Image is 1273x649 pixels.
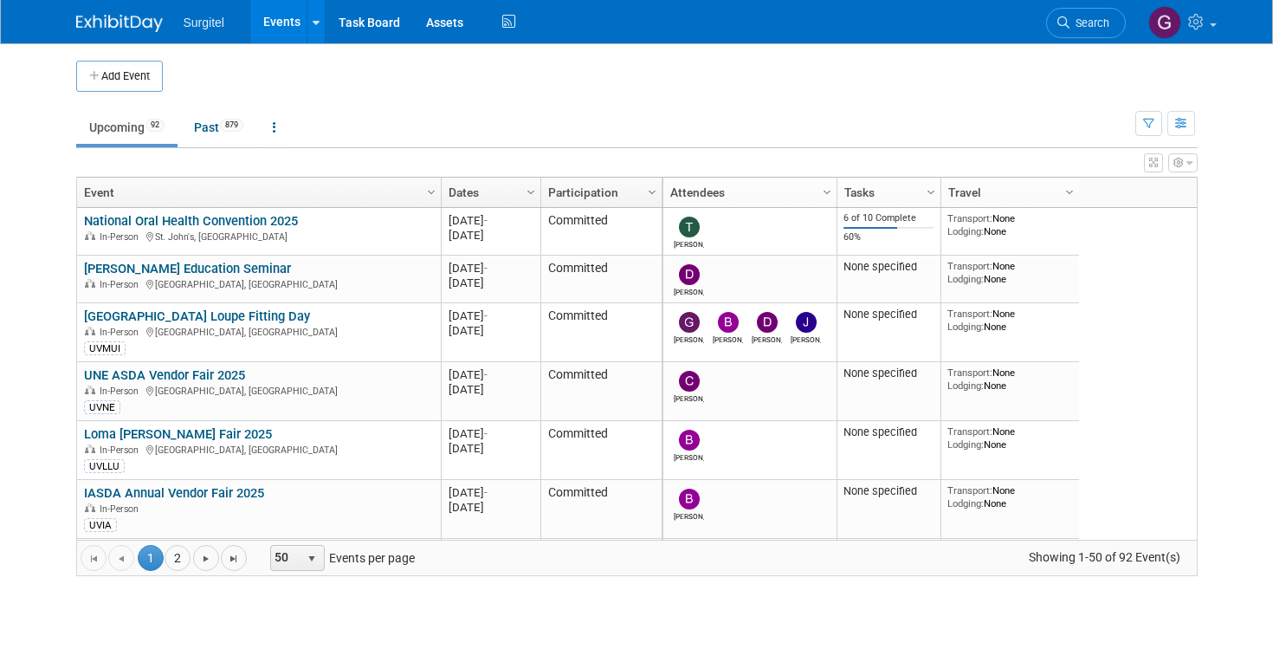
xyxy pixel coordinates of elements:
div: None None [947,367,1072,392]
div: None None [947,308,1072,333]
div: Casey Guerriero [674,392,704,403]
div: [DATE] [449,382,533,397]
div: None specified [843,260,934,274]
div: Daniel Green [752,333,782,344]
div: St. John's, [GEOGRAPHIC_DATA] [84,229,433,243]
img: Brian Craig [679,430,700,451]
span: Transport: [947,308,992,320]
div: Jason Mayosky [791,333,821,344]
span: - [484,262,488,275]
span: In-Person [100,445,144,456]
span: Transport: [947,260,992,272]
span: Events per page [248,545,432,571]
span: 50 [271,546,300,570]
span: Lodging: [947,321,984,333]
span: Lodging: [947,438,984,451]
span: Column Settings [924,185,938,199]
a: Column Settings [643,178,662,204]
span: Lodging: [947,225,984,237]
a: UNE ASDA Vendor Fair 2025 [84,367,245,383]
div: Dustin Torres [674,285,704,296]
a: Attendees [670,178,825,207]
div: [GEOGRAPHIC_DATA], [GEOGRAPHIC_DATA] [84,383,433,398]
div: [DATE] [449,426,533,441]
span: - [484,368,488,381]
a: Travel [948,178,1068,207]
td: Committed [540,256,662,303]
a: Column Settings [921,178,940,204]
div: None None [947,212,1072,237]
span: Go to the next page [199,552,213,566]
span: Transport: [947,484,992,496]
div: 6 of 10 Complete [843,212,934,224]
td: Committed [540,480,662,539]
a: Go to the first page [81,545,107,571]
div: UVNE [84,400,120,414]
span: In-Person [100,386,144,397]
div: UVLLU [84,459,125,473]
div: None specified [843,367,934,380]
div: [DATE] [449,485,533,500]
span: - [484,486,488,499]
div: Brent Nowacki [674,509,704,521]
span: Lodging: [947,380,984,392]
img: Brent Nowacki [679,489,700,509]
a: Search [1046,8,1126,38]
span: 1 [138,545,164,571]
span: Showing 1-50 of 92 Event(s) [1012,545,1196,569]
div: [DATE] [449,213,533,228]
span: In-Person [100,327,144,338]
td: Committed [540,208,662,256]
div: Tom Chadwick [674,237,704,249]
span: 879 [220,119,243,132]
span: Go to the last page [227,552,241,566]
span: Column Settings [1063,185,1076,199]
a: Go to the previous page [108,545,134,571]
div: UVMUI [84,341,126,355]
img: Casey Guerriero [679,371,700,392]
div: Brian Craig [674,451,704,462]
a: Column Settings [817,178,837,204]
div: Gregg Szymanski [674,333,704,344]
span: Surgitel [184,16,224,29]
img: Gregg Szymanski [679,312,700,333]
a: Column Settings [1060,178,1079,204]
a: [PERSON_NAME] Education Seminar [84,261,291,276]
div: None specified [843,484,934,498]
img: ExhibitDay [76,15,163,32]
img: Daniel Green [757,312,778,333]
img: Dustin Torres [679,264,700,285]
span: Search [1069,16,1109,29]
div: [DATE] [449,500,533,515]
div: [DATE] [449,323,533,338]
span: Go to the previous page [114,552,128,566]
a: [GEOGRAPHIC_DATA] Loupe Fitting Day [84,308,310,324]
a: Go to the last page [221,545,247,571]
a: Event [84,178,430,207]
span: Transport: [947,212,992,224]
span: In-Person [100,279,144,290]
div: [DATE] [449,308,533,323]
span: Column Settings [820,185,834,199]
div: [GEOGRAPHIC_DATA], [GEOGRAPHIC_DATA] [84,324,433,339]
a: Tasks [844,178,929,207]
span: - [484,214,488,227]
div: [DATE] [449,367,533,382]
a: Column Settings [521,178,540,204]
td: Committed [540,539,662,598]
a: Dates [449,178,529,207]
div: None None [947,425,1072,451]
span: Go to the first page [87,552,100,566]
span: Column Settings [524,185,538,199]
span: Column Settings [424,185,438,199]
span: Lodging: [947,273,984,285]
img: Gregg Szymanski [1148,6,1181,39]
span: - [484,309,488,322]
div: [GEOGRAPHIC_DATA], [GEOGRAPHIC_DATA] [84,276,433,291]
div: None specified [843,308,934,321]
div: None None [947,260,1072,285]
td: Committed [540,303,662,362]
div: [DATE] [449,261,533,276]
div: [GEOGRAPHIC_DATA], [GEOGRAPHIC_DATA] [84,442,433,457]
td: Committed [540,421,662,480]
